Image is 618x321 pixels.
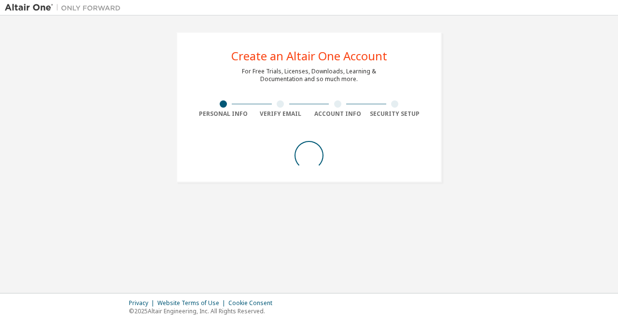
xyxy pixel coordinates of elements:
img: Altair One [5,3,126,13]
div: Security Setup [366,110,424,118]
div: Account Info [309,110,366,118]
div: Cookie Consent [228,299,278,307]
div: Verify Email [252,110,309,118]
p: © 2025 Altair Engineering, Inc. All Rights Reserved. [129,307,278,315]
div: Website Terms of Use [157,299,228,307]
div: Create an Altair One Account [231,50,387,62]
div: For Free Trials, Licenses, Downloads, Learning & Documentation and so much more. [242,68,376,83]
div: Personal Info [195,110,252,118]
div: Privacy [129,299,157,307]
